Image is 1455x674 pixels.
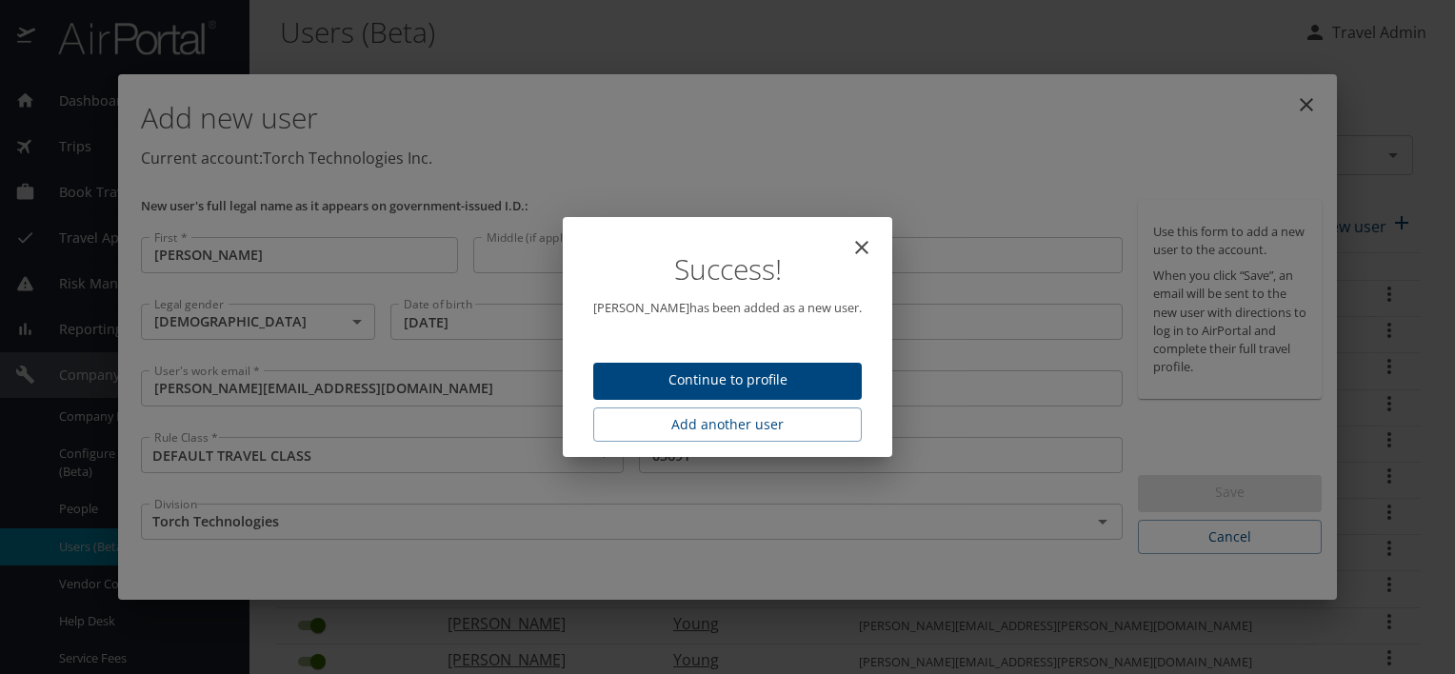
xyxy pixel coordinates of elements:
[608,413,847,437] span: Add another user
[593,299,862,317] p: [PERSON_NAME] has been added as a new user.
[839,225,885,270] button: close
[593,255,862,284] h1: Success!
[593,407,862,443] button: Add another user
[608,368,847,392] span: Continue to profile
[593,363,862,400] button: Continue to profile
